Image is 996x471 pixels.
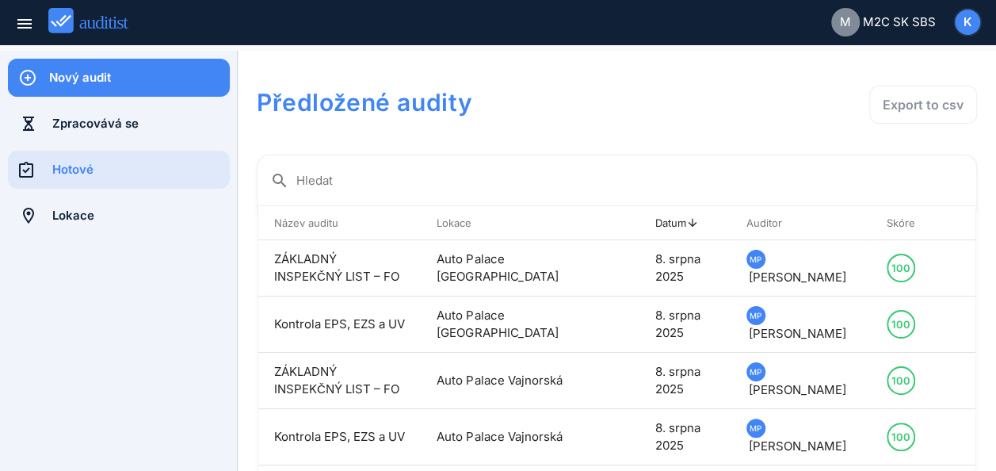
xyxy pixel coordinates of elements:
th: Auditor: Not sorted. Activate to sort ascending. [731,206,871,240]
div: Lokace [52,207,230,224]
th: : Not sorted. [608,206,639,240]
td: Kontrola EPS, EZS a UV [258,297,421,353]
span: [PERSON_NAME] [749,270,846,285]
td: Auto Palace [GEOGRAPHIC_DATA] [421,240,607,297]
a: Lokace [8,197,230,235]
img: auditist_logo_new.svg [48,8,143,34]
span: MP [750,307,761,324]
span: [PERSON_NAME] [749,382,846,397]
span: K [964,13,972,32]
td: Auto Palace [GEOGRAPHIC_DATA] [421,297,607,353]
div: Hotové [52,161,230,178]
span: M [840,13,851,32]
td: Kontrola EPS, EZS a UV [258,409,421,465]
td: ZÁKLADNÝ INSPEKČNÝ LIST – FO [258,240,421,297]
div: 100 [891,312,910,337]
i: menu [15,14,34,33]
span: MP [750,419,761,437]
div: Export to csv [883,95,964,114]
th: Skóre: Not sorted. Activate to sort ascending. [871,206,944,240]
span: [PERSON_NAME] [749,438,846,454]
td: 8. srpna 2025 [639,353,731,409]
div: 100 [891,424,910,450]
td: 8. srpna 2025 [639,409,731,465]
span: MP [750,251,761,268]
div: Zpracovává se [52,115,230,132]
i: search [270,171,289,190]
th: Název auditu: Not sorted. Activate to sort ascending. [258,206,421,240]
td: 8. srpna 2025 [639,240,731,297]
a: Hotové [8,151,230,189]
i: arrow_upward [686,216,699,229]
div: Nový audit [49,69,230,86]
span: M2C SK SBS [863,13,936,32]
button: K [953,8,982,36]
h1: Předložené audity [257,86,689,119]
th: Datum: Sorted descending. Activate to remove sorting. [639,206,731,240]
span: MP [750,363,761,381]
div: 100 [891,255,910,281]
td: Auto Palace Vajnorská [421,353,607,409]
td: 8. srpna 2025 [639,297,731,353]
button: Export to csv [869,86,977,124]
a: Zpracovává se [8,105,230,143]
input: Hledat [296,168,964,193]
th: Lokace: Not sorted. Activate to sort ascending. [421,206,607,240]
th: : Not sorted. [944,206,975,240]
td: Auto Palace Vajnorská [421,409,607,465]
td: ZÁKLADNÝ INSPEKČNÝ LIST – FO [258,353,421,409]
span: [PERSON_NAME] [749,326,846,341]
div: 100 [891,368,910,393]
